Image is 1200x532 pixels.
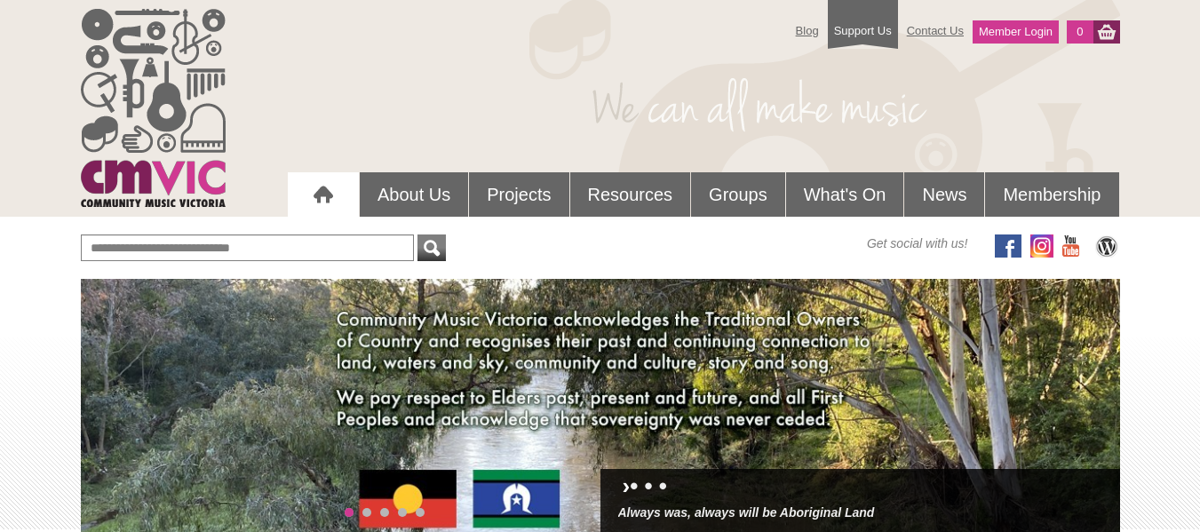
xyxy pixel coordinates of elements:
[787,15,828,46] a: Blog
[691,172,785,217] a: Groups
[630,472,667,499] a: • • •
[786,172,904,217] a: What's On
[469,172,568,217] a: Projects
[1067,20,1093,44] a: 0
[985,172,1118,217] a: Membership
[81,9,226,207] img: cmvic_logo.png
[867,234,968,252] span: Get social with us!
[898,15,973,46] a: Contact Us
[618,478,1102,504] h2: ›
[904,172,984,217] a: News
[1030,234,1053,258] img: icon-instagram.png
[1093,234,1120,258] img: CMVic Blog
[570,172,691,217] a: Resources
[618,505,875,520] a: Always was, always will be Aboriginal Land
[973,20,1059,44] a: Member Login
[360,172,468,217] a: About Us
